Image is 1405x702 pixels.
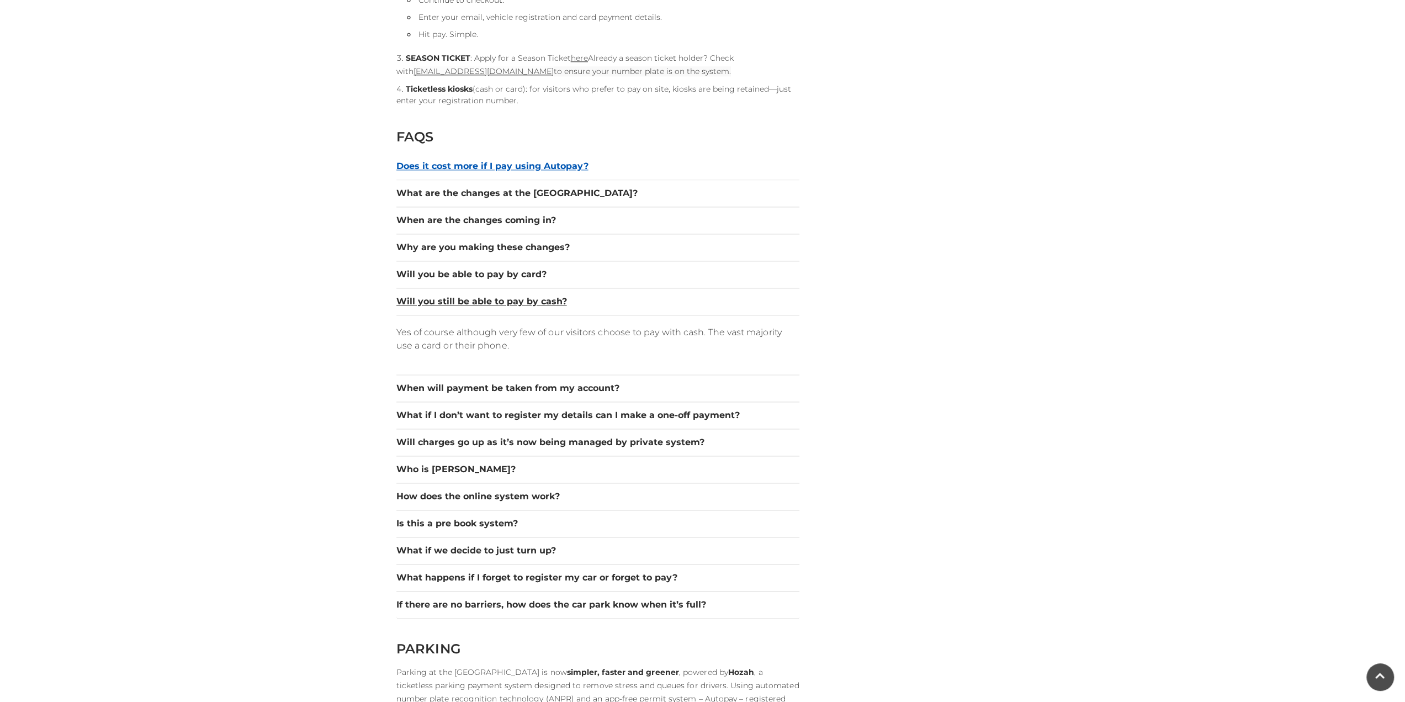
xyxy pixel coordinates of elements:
strong: Ticketless kiosks [406,84,473,94]
button: If there are no barriers, how does the car park know when it’s full? [396,598,799,611]
a: here [571,53,588,63]
strong: SEASON TICKET [406,53,470,63]
li: : Apply for a Season Ticket Already a season ticket holder? Check with [396,51,799,78]
button: What if we decide to just turn up? [396,544,799,557]
button: Who is [PERSON_NAME]? [396,463,799,476]
button: Will you be able to pay by card? [396,268,799,281]
li: (cash or card): for visitors who prefer to pay on site, kiosks are being retained—just enter your... [396,83,799,107]
button: Does it cost more if I pay using Autopay? [396,160,799,173]
li: Hit pay. Simple. [407,29,799,40]
span: to ensure your number plate is on the system. [554,66,731,76]
li: Enter your email, vehicle registration and card payment details. [407,12,799,23]
h2: FAQS [396,129,799,145]
h2: PARKING [396,641,799,657]
button: Is this a pre book system? [396,517,799,530]
a: [EMAIL_ADDRESS][DOMAIN_NAME] [413,66,554,76]
p: Yes of course although very few of our visitors choose to pay with cash. The vast majority use a ... [396,326,799,352]
button: How does the online system work? [396,490,799,503]
button: When are the changes coming in? [396,214,799,227]
button: What happens if I forget to register my car or forget to pay? [396,571,799,584]
button: Why are you making these changes? [396,241,799,254]
button: What are the changes at the [GEOGRAPHIC_DATA]? [396,187,799,200]
strong: simpler, faster and greener [567,667,679,677]
strong: Hozah [728,667,754,677]
button: Will charges go up as it’s now being managed by private system? [396,436,799,449]
button: When will payment be taken from my account? [396,382,799,395]
button: Will you still be able to pay by cash? [396,295,799,308]
button: What if I don’t want to register my details can I make a one-off payment? [396,409,799,422]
